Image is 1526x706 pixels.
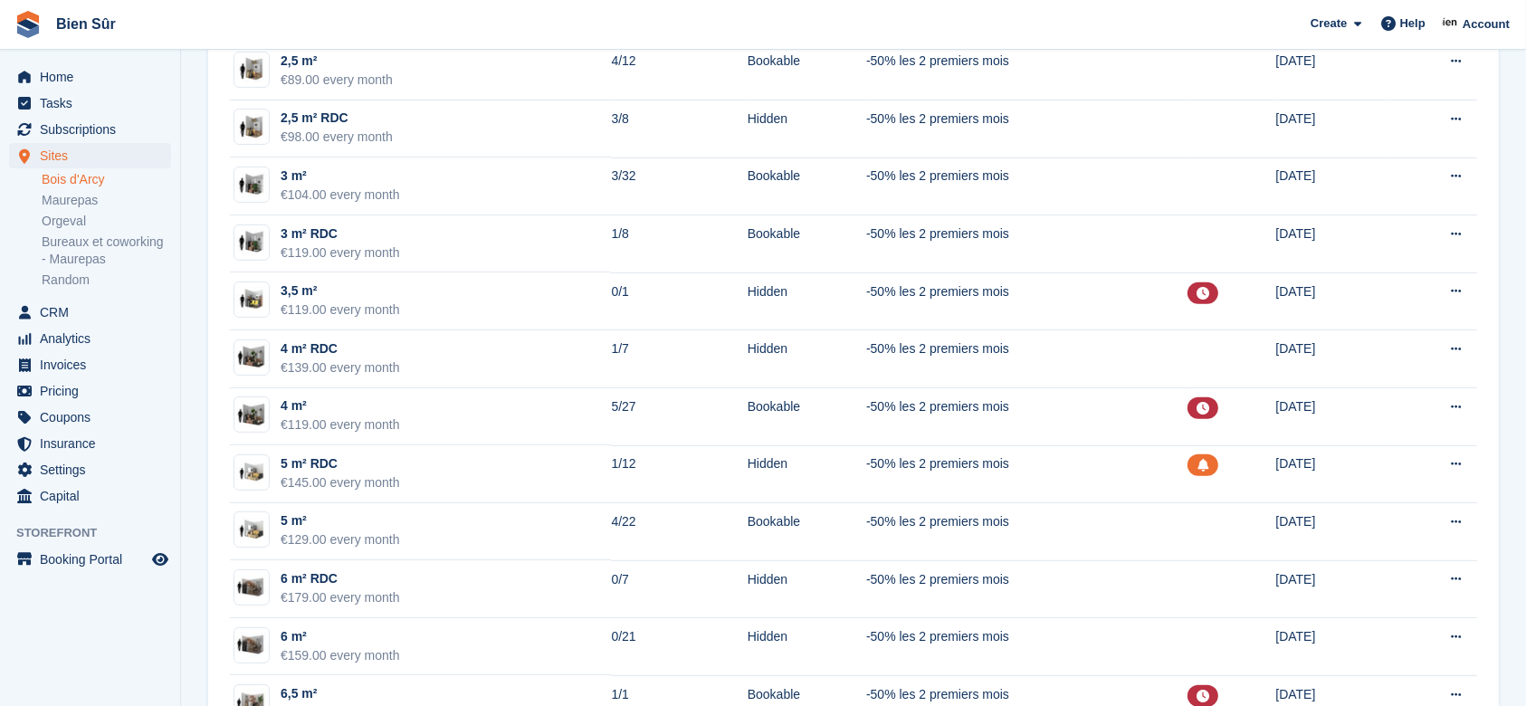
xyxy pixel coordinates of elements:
[281,588,400,607] div: €179.00 every month
[9,431,171,456] a: menu
[9,483,171,509] a: menu
[1275,618,1391,676] td: [DATE]
[611,100,747,158] td: 3/8
[42,272,171,289] a: Random
[234,344,269,370] img: box-4m2.jpg
[611,618,747,676] td: 0/21
[9,378,171,404] a: menu
[40,64,148,90] span: Home
[1275,560,1391,618] td: [DATE]
[1275,503,1391,561] td: [DATE]
[1463,15,1510,33] span: Account
[748,560,866,618] td: Hidden
[42,213,171,230] a: Orgeval
[281,454,400,473] div: 5 m² RDC
[9,143,171,168] a: menu
[234,575,269,601] img: box-6m2.jpg
[40,91,148,116] span: Tasks
[611,388,747,446] td: 5/27
[866,272,1187,330] td: -50% les 2 premiers mois
[748,272,866,330] td: Hidden
[234,287,269,313] img: box-3,5m2.jpg
[748,330,866,388] td: Hidden
[281,396,400,415] div: 4 m²
[16,524,180,542] span: Storefront
[234,517,269,543] img: box-5m2.jpg
[1275,272,1391,330] td: [DATE]
[281,646,400,665] div: €159.00 every month
[40,547,148,572] span: Booking Portal
[281,128,393,147] div: €98.00 every month
[1275,445,1391,503] td: [DATE]
[611,215,747,273] td: 1/8
[281,473,400,492] div: €145.00 every month
[9,64,171,90] a: menu
[9,117,171,142] a: menu
[281,627,400,646] div: 6 m²
[748,388,866,446] td: Bookable
[49,9,123,39] a: Bien Sûr
[866,560,1187,618] td: -50% les 2 premiers mois
[234,114,269,140] img: box-2,5m2.jpg
[9,405,171,430] a: menu
[40,143,148,168] span: Sites
[40,117,148,142] span: Subscriptions
[40,326,148,351] span: Analytics
[40,300,148,325] span: CRM
[281,224,400,243] div: 3 m² RDC
[1400,14,1426,33] span: Help
[234,172,269,198] img: 30-sqft-unit.jpg
[234,460,269,486] img: box-5m2.jpg
[748,100,866,158] td: Hidden
[281,415,400,434] div: €119.00 every month
[9,300,171,325] a: menu
[748,618,866,676] td: Hidden
[281,167,400,186] div: 3 m²
[14,11,42,38] img: stora-icon-8386f47178a22dfd0bd8f6a31ec36ba5ce8667c1dd55bd0f319d3a0aa187defe.svg
[40,378,148,404] span: Pricing
[40,431,148,456] span: Insurance
[42,192,171,209] a: Maurepas
[748,445,866,503] td: Hidden
[234,402,269,428] img: 40-sqft-unit.jpg
[748,43,866,100] td: Bookable
[281,71,393,90] div: €89.00 every month
[748,215,866,273] td: Bookable
[9,326,171,351] a: menu
[748,503,866,561] td: Bookable
[1275,330,1391,388] td: [DATE]
[281,281,400,301] div: 3,5 m²
[866,157,1187,215] td: -50% les 2 premiers mois
[149,549,171,570] a: Preview store
[866,215,1187,273] td: -50% les 2 premiers mois
[748,157,866,215] td: Bookable
[281,511,400,530] div: 5 m²
[281,569,400,588] div: 6 m² RDC
[281,301,400,320] div: €119.00 every month
[42,234,171,268] a: Bureaux et coworking - Maurepas
[611,445,747,503] td: 1/12
[611,43,747,100] td: 4/12
[1275,43,1391,100] td: [DATE]
[234,632,269,658] img: 60-sqft-unit.jpg
[42,171,171,188] a: Bois d'Arcy
[1275,215,1391,273] td: [DATE]
[866,503,1187,561] td: -50% les 2 premiers mois
[611,503,747,561] td: 4/22
[866,388,1187,446] td: -50% les 2 premiers mois
[281,243,400,262] div: €119.00 every month
[234,56,269,82] img: 25-sqft-unit.jpg
[1311,14,1347,33] span: Create
[1275,157,1391,215] td: [DATE]
[866,330,1187,388] td: -50% les 2 premiers mois
[1442,14,1460,33] img: Asmaa Habri
[281,109,393,128] div: 2,5 m² RDC
[40,405,148,430] span: Coupons
[281,339,400,358] div: 4 m² RDC
[281,684,400,703] div: 6,5 m²
[281,186,400,205] div: €104.00 every month
[40,457,148,482] span: Settings
[611,560,747,618] td: 0/7
[611,272,747,330] td: 0/1
[611,330,747,388] td: 1/7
